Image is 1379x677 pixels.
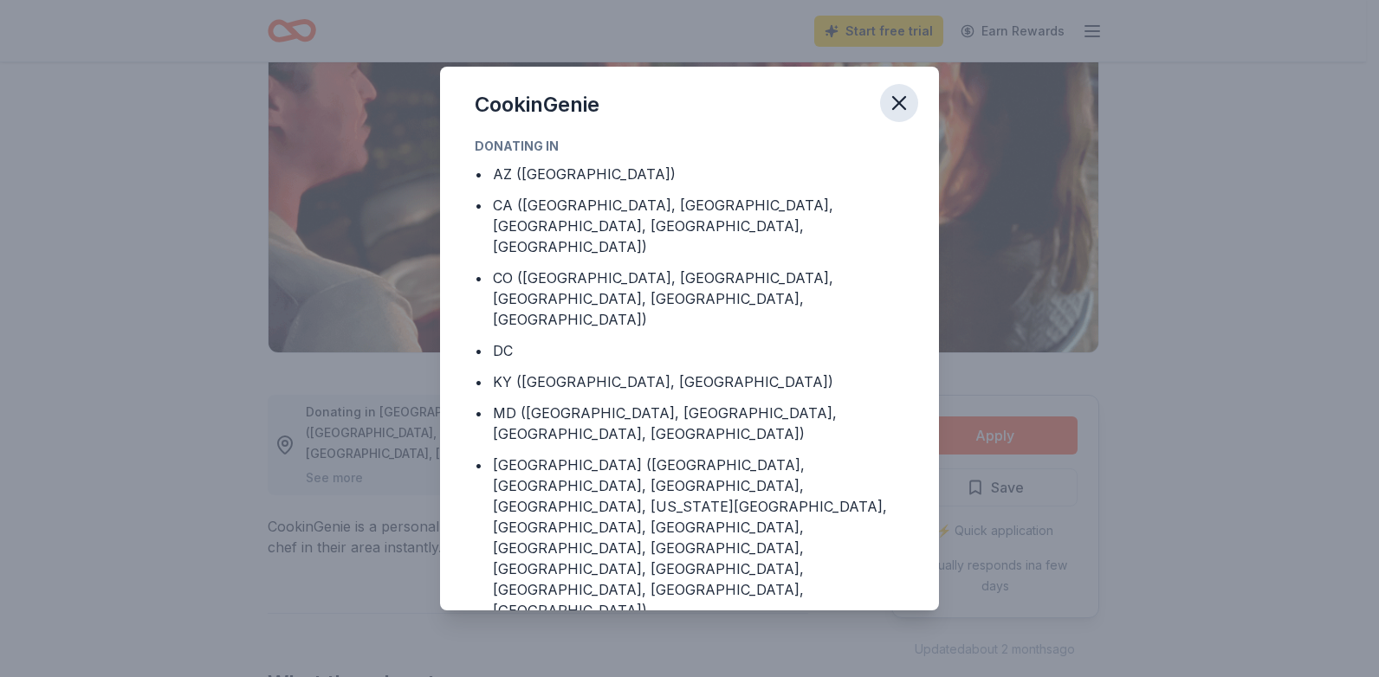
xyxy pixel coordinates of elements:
div: CA ([GEOGRAPHIC_DATA], [GEOGRAPHIC_DATA], [GEOGRAPHIC_DATA], [GEOGRAPHIC_DATA], [GEOGRAPHIC_DATA]) [493,195,904,257]
div: CO ([GEOGRAPHIC_DATA], [GEOGRAPHIC_DATA], [GEOGRAPHIC_DATA], [GEOGRAPHIC_DATA], [GEOGRAPHIC_DATA]) [493,268,904,330]
div: • [475,403,482,423]
div: • [475,340,482,361]
div: DC [493,340,513,361]
div: • [475,268,482,288]
div: KY ([GEOGRAPHIC_DATA], [GEOGRAPHIC_DATA]) [493,371,833,392]
div: CookinGenie [475,91,599,119]
div: • [475,195,482,216]
div: MD ([GEOGRAPHIC_DATA], [GEOGRAPHIC_DATA], [GEOGRAPHIC_DATA], [GEOGRAPHIC_DATA]) [493,403,904,444]
div: • [475,164,482,184]
div: AZ ([GEOGRAPHIC_DATA]) [493,164,676,184]
div: • [475,455,482,475]
div: • [475,371,482,392]
div: Donating in [475,136,904,157]
div: [GEOGRAPHIC_DATA] ([GEOGRAPHIC_DATA], [GEOGRAPHIC_DATA], [GEOGRAPHIC_DATA], [GEOGRAPHIC_DATA], [U... [493,455,904,621]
